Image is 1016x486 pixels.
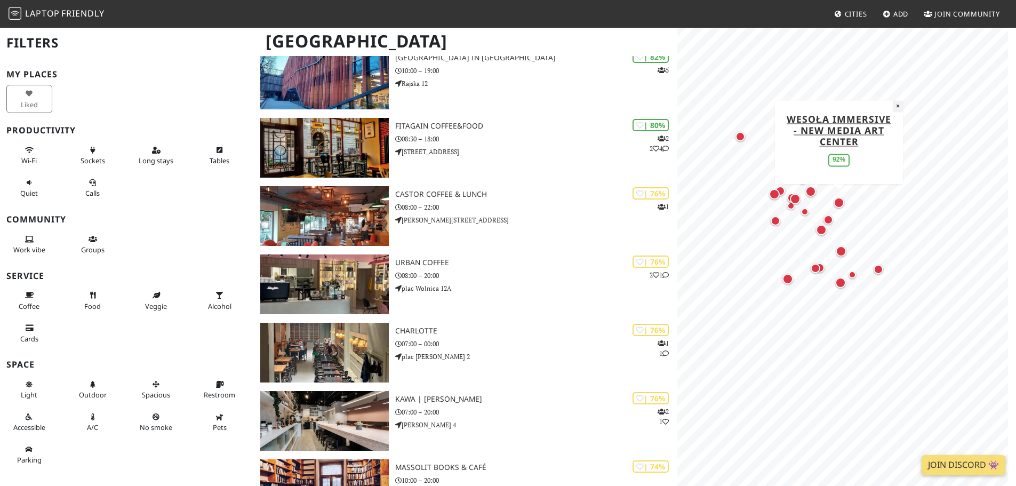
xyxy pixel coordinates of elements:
[260,323,389,383] img: Charlotte
[260,254,389,314] img: Urban Coffee
[70,376,116,404] button: Outdoor
[254,186,677,246] a: Castor Coffee & Lunch | 76% 1 Castor Coffee & Lunch 08:00 – 22:00 [PERSON_NAME][STREET_ADDRESS]
[893,100,903,112] button: Close popup
[830,241,852,262] div: Map marker
[794,201,815,222] div: Map marker
[6,271,247,281] h3: Service
[658,338,669,358] p: 1 1
[9,5,105,23] a: LaptopFriendly LaptopFriendly
[395,463,677,472] h3: Massolit Books & Café
[21,156,37,165] span: Stable Wi-Fi
[70,286,116,315] button: Food
[84,301,101,311] span: Food
[6,230,52,259] button: Work vibe
[133,376,179,404] button: Spacious
[395,339,677,349] p: 07:00 – 00:00
[13,245,45,254] span: People working
[6,441,52,469] button: Parking
[842,264,863,285] div: Map marker
[395,326,677,336] h3: Charlotte
[87,423,98,432] span: Air conditioned
[208,301,231,311] span: Alcohol
[395,147,677,157] p: [STREET_ADDRESS]
[828,154,850,166] div: 92%
[6,69,247,79] h3: My Places
[197,286,243,315] button: Alcohol
[85,188,100,198] span: Video/audio calls
[197,408,243,436] button: Pets
[395,190,677,199] h3: Castor Coffee & Lunch
[395,134,677,144] p: 08:30 – 18:00
[142,390,170,400] span: Spacious
[934,9,1000,19] span: Join Community
[70,141,116,170] button: Sockets
[254,50,677,109] a: Arteteka Regional Public Library in Krakow | 82% 5 [GEOGRAPHIC_DATA] in [GEOGRAPHIC_DATA] 10:00 –...
[70,174,116,202] button: Calls
[650,133,669,154] p: 2 2 4
[13,423,45,432] span: Accessible
[140,423,172,432] span: Smoke free
[395,258,677,267] h3: Urban Coffee
[81,245,105,254] span: Group tables
[6,174,52,202] button: Quiet
[818,209,839,230] div: Map marker
[919,4,1004,23] a: Join Community
[764,184,785,205] div: Map marker
[70,230,116,259] button: Groups
[260,118,389,178] img: Fitagain Coffee&Food
[658,202,669,212] p: 1
[20,188,38,198] span: Quiet
[830,4,871,23] a: Cities
[809,257,830,278] div: Map marker
[765,210,786,232] div: Map marker
[79,390,107,400] span: Outdoor area
[6,27,247,59] h2: Filters
[260,186,389,246] img: Castor Coffee & Lunch
[61,7,104,19] span: Friendly
[830,272,851,293] div: Map marker
[395,395,677,404] h3: kawa | [PERSON_NAME]
[197,376,243,404] button: Restroom
[6,286,52,315] button: Coffee
[17,455,42,465] span: Parking
[787,113,891,148] a: Wesoła Immersive - New Media Art Center
[633,392,669,404] div: | 76%
[395,283,677,293] p: plac Wolnica 12A
[395,202,677,212] p: 08:00 – 22:00
[19,301,39,311] span: Coffee
[213,423,227,432] span: Pet friendly
[70,408,116,436] button: A/C
[139,156,173,165] span: Long stays
[210,156,229,165] span: Work-friendly tables
[20,334,38,344] span: Credit cards
[811,219,832,241] div: Map marker
[395,407,677,417] p: 07:00 – 20:00
[395,475,677,485] p: 10:00 – 20:00
[6,376,52,404] button: Light
[133,286,179,315] button: Veggie
[254,391,677,451] a: kawa | Romanowicza | 76% 21 kawa | [PERSON_NAME] 07:00 – 20:00 [PERSON_NAME] 4
[204,390,235,400] span: Restroom
[395,122,677,131] h3: Fitagain Coffee&Food
[805,258,826,279] div: Map marker
[650,270,669,280] p: 2 1
[21,390,37,400] span: Natural light
[395,215,677,225] p: [PERSON_NAME][STREET_ADDRESS]
[770,180,791,202] div: Map marker
[785,188,806,210] div: Map marker
[781,187,803,209] div: Map marker
[658,407,669,427] p: 2 1
[633,187,669,200] div: | 76%
[800,181,821,202] div: Map marker
[658,65,669,75] p: 5
[254,254,677,314] a: Urban Coffee | 76% 21 Urban Coffee 08:00 – 20:00 plac Wolnica 12A
[6,408,52,436] button: Accessible
[633,460,669,473] div: | 74%
[257,27,675,56] h1: [GEOGRAPHIC_DATA]
[197,141,243,170] button: Tables
[777,268,798,290] div: Map marker
[845,9,867,19] span: Cities
[145,301,167,311] span: Veggie
[260,50,389,109] img: Arteteka Regional Public Library in Krakow
[81,156,105,165] span: Power sockets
